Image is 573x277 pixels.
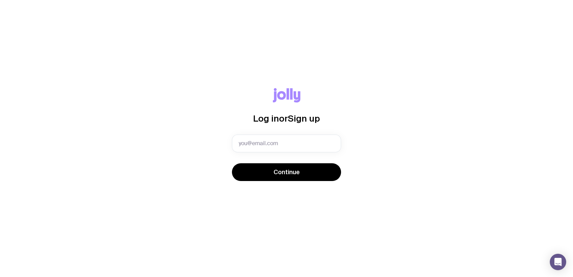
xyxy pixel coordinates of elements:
[550,254,566,270] div: Open Intercom Messenger
[288,113,320,123] span: Sign up
[232,163,341,181] button: Continue
[253,113,279,123] span: Log in
[232,135,341,152] input: you@email.com
[279,113,288,123] span: or
[274,168,300,176] span: Continue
